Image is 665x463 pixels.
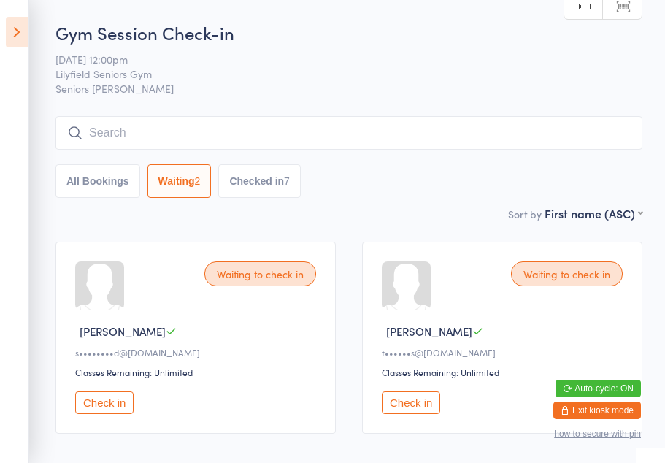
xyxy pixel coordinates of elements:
[75,346,320,359] div: s••••••••d@[DOMAIN_NAME]
[80,324,166,339] span: [PERSON_NAME]
[553,402,641,419] button: Exit kiosk mode
[511,261,623,286] div: Waiting to check in
[382,391,440,414] button: Check in
[55,116,642,150] input: Search
[382,366,627,378] div: Classes Remaining: Unlimited
[55,164,140,198] button: All Bookings
[554,429,641,439] button: how to secure with pin
[195,175,201,187] div: 2
[382,346,627,359] div: t••••••s@[DOMAIN_NAME]
[147,164,212,198] button: Waiting2
[386,324,472,339] span: [PERSON_NAME]
[55,20,642,45] h2: Gym Session Check-in
[284,175,290,187] div: 7
[545,205,642,221] div: First name (ASC)
[218,164,301,198] button: Checked in7
[55,66,620,81] span: Lilyfield Seniors Gym
[556,380,641,397] button: Auto-cycle: ON
[75,391,134,414] button: Check in
[204,261,316,286] div: Waiting to check in
[75,366,320,378] div: Classes Remaining: Unlimited
[55,52,620,66] span: [DATE] 12:00pm
[508,207,542,221] label: Sort by
[55,81,642,96] span: Seniors [PERSON_NAME]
